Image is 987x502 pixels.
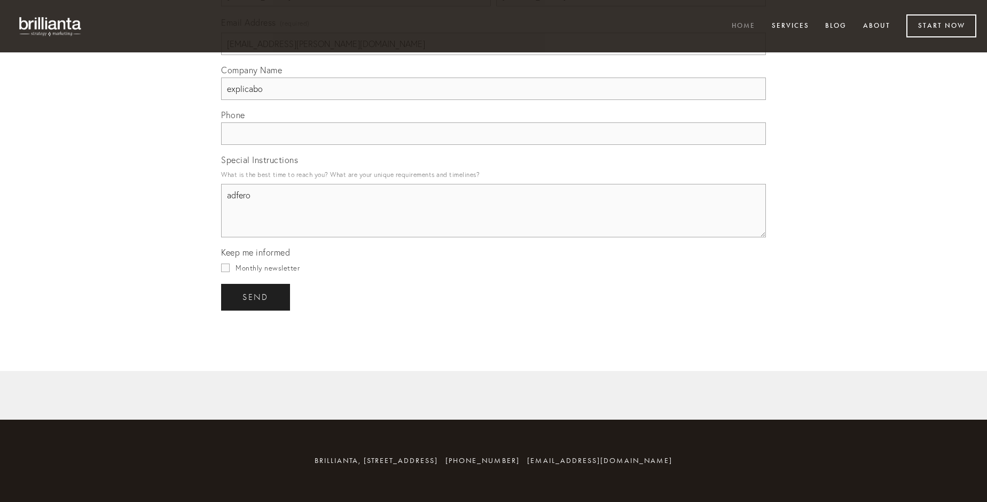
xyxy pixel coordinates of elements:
a: About [856,18,897,35]
p: What is the best time to reach you? What are your unique requirements and timelines? [221,167,766,182]
span: Special Instructions [221,155,298,165]
button: sendsend [221,284,290,311]
span: Phone [221,110,245,120]
a: Start Now [906,14,976,37]
span: Company Name [221,65,282,75]
input: Monthly newsletter [221,264,230,272]
textarea: adfero [221,184,766,237]
a: Services [765,18,816,35]
span: brillianta, [STREET_ADDRESS] [315,456,438,465]
span: [PHONE_NUMBER] [445,456,520,465]
span: send [242,292,269,302]
a: Blog [818,18,853,35]
a: [EMAIL_ADDRESS][DOMAIN_NAME] [527,456,672,465]
span: Monthly newsletter [236,264,300,272]
img: brillianta - research, strategy, marketing [11,11,91,42]
span: Keep me informed [221,247,290,258]
a: Home [725,18,762,35]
